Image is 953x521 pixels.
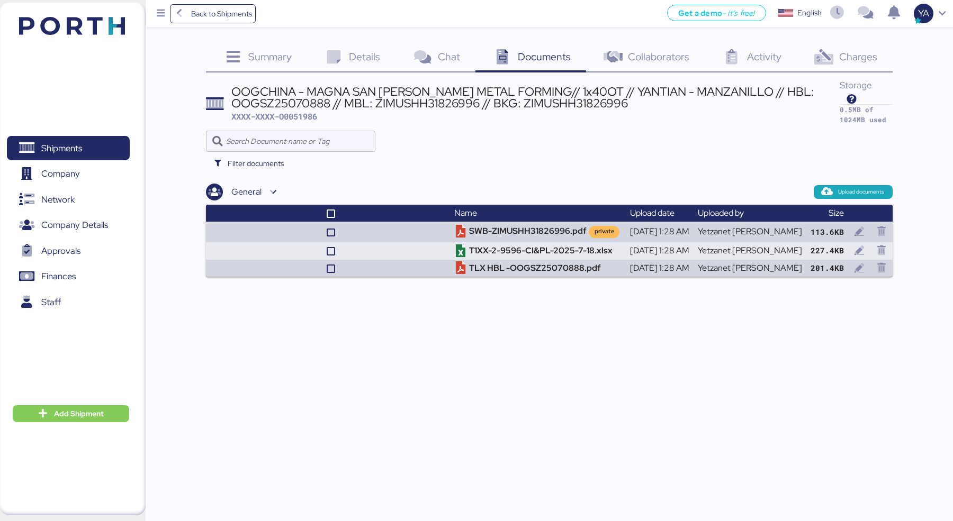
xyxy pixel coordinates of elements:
[450,242,625,260] td: T1XX-2-9596-CI&PL-2025-7-18.xlsx
[7,213,130,237] a: Company Details
[806,242,848,260] td: 227.4KB
[41,166,80,181] span: Company
[7,162,130,186] a: Company
[450,222,625,242] td: SWB-ZIMUSHH31826996.pdf
[838,187,884,197] span: Upload documents
[226,131,370,152] input: Search Document name or Tag
[840,105,892,125] div: 0.5MB of 1024MB used
[626,260,694,277] td: [DATE] 1:28 AM
[626,242,694,260] td: [DATE] 1:28 AM
[747,50,781,63] span: Activity
[918,6,929,20] span: YA
[814,185,893,199] button: Upload documents
[7,264,130,289] a: Finances
[626,222,694,242] td: [DATE] 1:28 AM
[595,227,614,236] div: private
[698,207,744,218] span: Uploaded by
[228,157,284,170] span: Filter documents
[41,192,75,207] span: Network
[54,407,104,420] span: Add Shipment
[41,141,82,156] span: Shipments
[438,50,460,63] span: Chat
[191,7,252,20] span: Back to Shipments
[170,4,256,23] a: Back to Shipments
[630,207,675,218] span: Upload date
[7,187,130,212] a: Network
[450,260,625,277] td: TLX HBL -OOGSZ25070888.pdf
[806,222,848,242] td: 113.6KB
[206,154,292,173] button: Filter documents
[41,269,76,284] span: Finances
[518,50,571,63] span: Documents
[349,50,380,63] span: Details
[7,239,130,263] a: Approvals
[41,295,61,310] span: Staff
[806,260,848,277] td: 201.4KB
[7,136,130,160] a: Shipments
[13,405,129,422] button: Add Shipment
[694,222,806,242] td: Yetzanet [PERSON_NAME]
[797,7,822,19] div: English
[231,111,317,122] span: XXXX-XXXX-O0051986
[231,86,840,109] div: OOGCHINA - MAGNA SAN [PERSON_NAME] METAL FORMING// 1x40OT // YANTIAN - MANZANILLO // HBL: OOGSZ25...
[840,79,872,91] span: Storage
[628,50,689,63] span: Collaborators
[41,243,80,259] span: Approvals
[694,260,806,277] td: Yetzanet [PERSON_NAME]
[7,290,130,314] a: Staff
[839,50,877,63] span: Charges
[152,5,170,23] button: Menu
[694,242,806,260] td: Yetzanet [PERSON_NAME]
[248,50,292,63] span: Summary
[454,207,477,218] span: Name
[41,217,108,233] span: Company Details
[829,207,844,218] span: Size
[231,186,262,198] div: General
